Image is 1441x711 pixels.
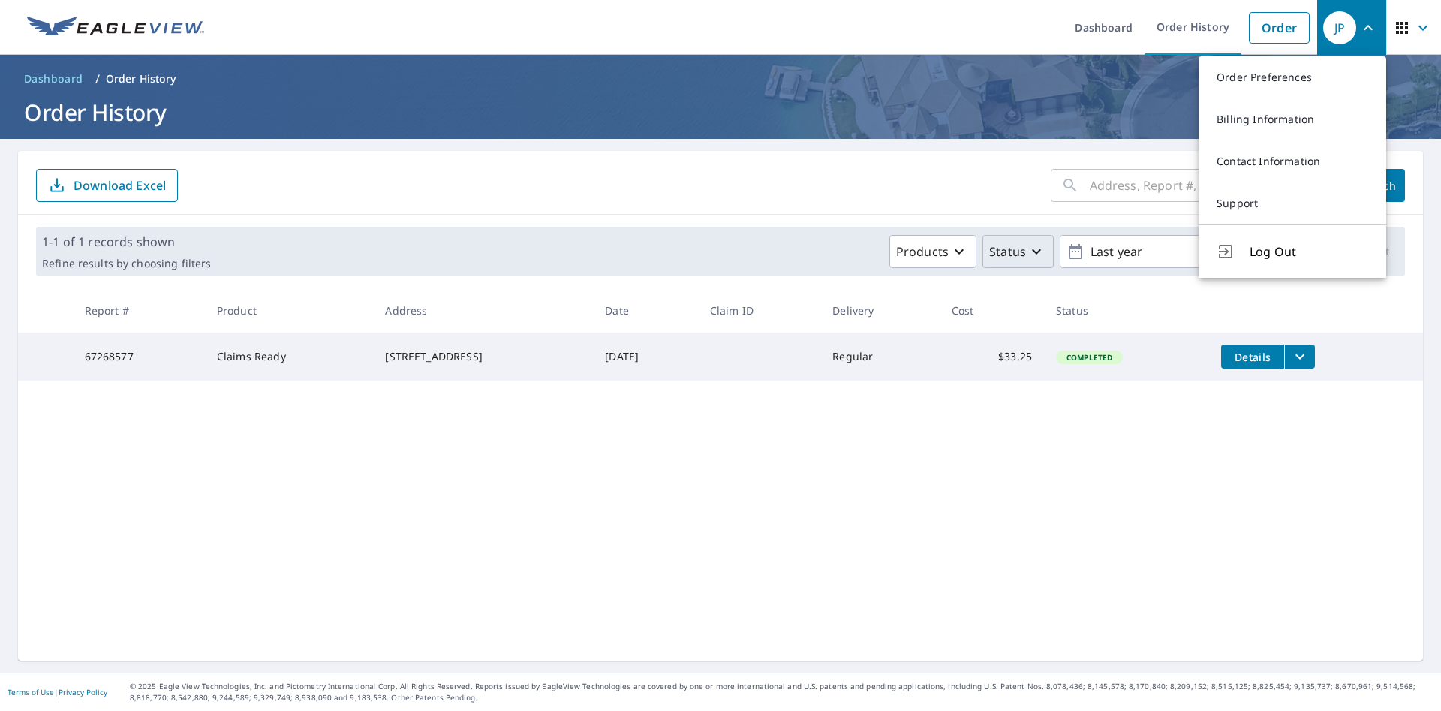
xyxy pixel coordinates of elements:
th: Address [373,288,593,333]
li: / [95,70,100,88]
a: Privacy Policy [59,687,107,697]
p: Products [896,243,949,261]
a: Billing Information [1199,98,1386,140]
button: filesDropdownBtn-67268577 [1284,345,1315,369]
p: | [8,688,107,697]
img: EV Logo [27,17,204,39]
a: Support [1199,182,1386,224]
p: Status [989,243,1026,261]
p: Last year [1085,239,1260,265]
h1: Order History [18,97,1423,128]
a: Order Preferences [1199,56,1386,98]
a: Contact Information [1199,140,1386,182]
div: JP [1323,11,1356,44]
th: Date [593,288,698,333]
span: Details [1230,350,1275,364]
a: Terms of Use [8,687,54,697]
p: © 2025 Eagle View Technologies, Inc. and Pictometry International Corp. All Rights Reserved. Repo... [130,681,1433,703]
td: Claims Ready [205,333,374,381]
input: Address, Report #, Claim ID, etc. [1090,164,1339,206]
th: Delivery [820,288,939,333]
button: detailsBtn-67268577 [1221,345,1284,369]
a: Order [1249,12,1310,44]
button: Last year [1060,235,1285,268]
th: Product [205,288,374,333]
a: Dashboard [18,67,89,91]
td: [DATE] [593,333,698,381]
span: Dashboard [24,71,83,86]
span: Search [1363,179,1393,193]
span: Completed [1057,352,1121,363]
button: Status [982,235,1054,268]
p: Order History [106,71,176,86]
button: Products [889,235,976,268]
th: Status [1044,288,1209,333]
td: 67268577 [73,333,205,381]
p: 1-1 of 1 records shown [42,233,211,251]
button: Log Out [1199,224,1386,278]
th: Report # [73,288,205,333]
span: Log Out [1250,243,1368,261]
td: Regular [820,333,939,381]
th: Claim ID [698,288,821,333]
th: Cost [940,288,1045,333]
button: Download Excel [36,169,178,202]
p: Refine results by choosing filters [42,257,211,270]
td: $33.25 [940,333,1045,381]
nav: breadcrumb [18,67,1423,91]
div: [STREET_ADDRESS] [385,349,581,364]
p: Download Excel [74,177,166,194]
